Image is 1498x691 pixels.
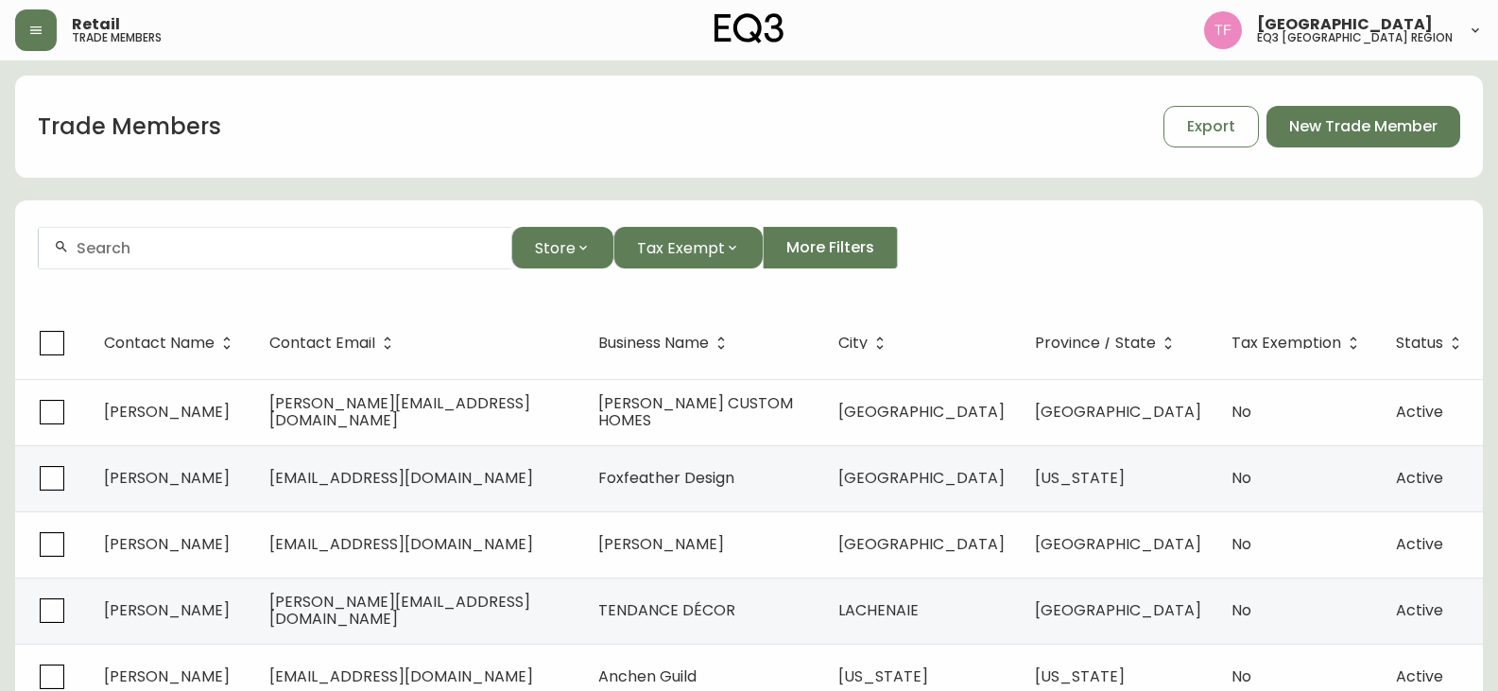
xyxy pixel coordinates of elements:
button: New Trade Member [1266,106,1460,147]
span: [GEOGRAPHIC_DATA] [838,401,1005,423]
span: [PERSON_NAME] [104,467,230,489]
span: [EMAIL_ADDRESS][DOMAIN_NAME] [269,467,533,489]
span: No [1231,401,1251,423]
span: More Filters [786,237,874,258]
span: Store [535,236,576,260]
span: No [1231,665,1251,687]
span: [PERSON_NAME] [104,665,230,687]
span: Business Name [598,337,709,349]
span: City [838,337,868,349]
img: logo [715,13,784,43]
button: Store [511,227,613,268]
span: [PERSON_NAME][EMAIL_ADDRESS][DOMAIN_NAME] [269,591,530,630]
span: Contact Name [104,335,239,352]
span: [GEOGRAPHIC_DATA] [1257,17,1433,32]
span: [GEOGRAPHIC_DATA] [1035,533,1201,555]
span: No [1231,599,1251,621]
button: More Filters [763,227,898,268]
span: Business Name [598,335,733,352]
img: 971393357b0bdd4f0581b88529d406f6 [1204,11,1242,49]
span: No [1231,533,1251,555]
span: [EMAIL_ADDRESS][DOMAIN_NAME] [269,665,533,687]
span: Active [1396,401,1443,423]
span: Active [1396,665,1443,687]
span: TENDANCE DÉCOR [598,599,735,621]
span: Status [1396,335,1468,352]
span: New Trade Member [1289,116,1438,137]
h5: trade members [72,32,162,43]
span: [PERSON_NAME] [598,533,724,555]
span: LACHENAIE [838,599,919,621]
span: Foxfeather Design [598,467,734,489]
span: Tax Exempt [637,236,725,260]
span: [EMAIL_ADDRESS][DOMAIN_NAME] [269,533,533,555]
span: Province / State [1035,337,1156,349]
span: [PERSON_NAME] [104,533,230,555]
span: Province / State [1035,335,1180,352]
span: [US_STATE] [1035,467,1125,489]
span: City [838,335,892,352]
span: Export [1187,116,1235,137]
span: Active [1396,467,1443,489]
span: [GEOGRAPHIC_DATA] [1035,599,1201,621]
span: [PERSON_NAME] [104,401,230,423]
span: [US_STATE] [1035,665,1125,687]
span: Tax Exemption [1231,335,1366,352]
span: Contact Name [104,337,215,349]
span: Contact Email [269,337,375,349]
span: [GEOGRAPHIC_DATA] [1035,401,1201,423]
h5: eq3 [GEOGRAPHIC_DATA] region [1257,32,1453,43]
span: [PERSON_NAME] CUSTOM HOMES [598,392,793,431]
span: Status [1396,337,1443,349]
span: Active [1396,599,1443,621]
span: [US_STATE] [838,665,928,687]
span: [GEOGRAPHIC_DATA] [838,467,1005,489]
span: [GEOGRAPHIC_DATA] [838,533,1005,555]
span: [PERSON_NAME][EMAIL_ADDRESS][DOMAIN_NAME] [269,392,530,431]
h1: Trade Members [38,111,221,143]
span: Contact Email [269,335,400,352]
span: Retail [72,17,120,32]
button: Tax Exempt [613,227,763,268]
span: Tax Exemption [1231,337,1341,349]
span: [PERSON_NAME] [104,599,230,621]
span: Active [1396,533,1443,555]
span: No [1231,467,1251,489]
span: Anchen Guild [598,665,697,687]
button: Export [1163,106,1259,147]
input: Search [77,239,496,257]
